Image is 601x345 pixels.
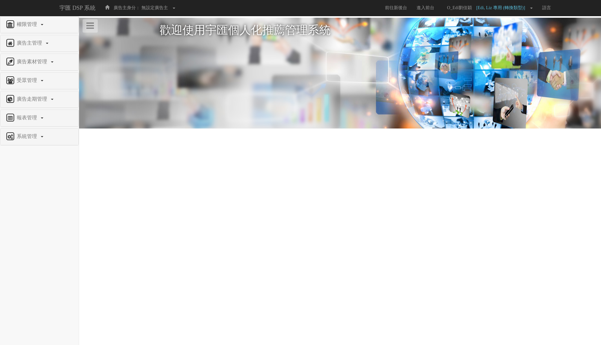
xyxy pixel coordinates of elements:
span: O_Edi劉佳穎 [444,5,475,10]
span: 廣告走期管理 [15,96,50,102]
span: [Edi, Liz 專用 (轉換類型)] [476,5,528,10]
span: 權限管理 [15,22,40,27]
a: 權限管理 [5,20,74,30]
a: 廣告走期管理 [5,94,74,104]
span: 廣告素材管理 [15,59,50,64]
span: 廣告主管理 [15,40,45,46]
span: 報表管理 [15,115,40,120]
a: 廣告素材管理 [5,57,74,67]
a: 受眾管理 [5,76,74,86]
span: 無設定廣告主 [141,5,168,10]
a: 報表管理 [5,113,74,123]
span: 廣告主身分： [114,5,140,10]
span: 系統管理 [15,134,40,139]
a: 系統管理 [5,132,74,142]
span: 受眾管理 [15,78,40,83]
a: 廣告主管理 [5,38,74,48]
h1: 歡迎使用宇匯個人化推薦管理系統 [160,24,520,37]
